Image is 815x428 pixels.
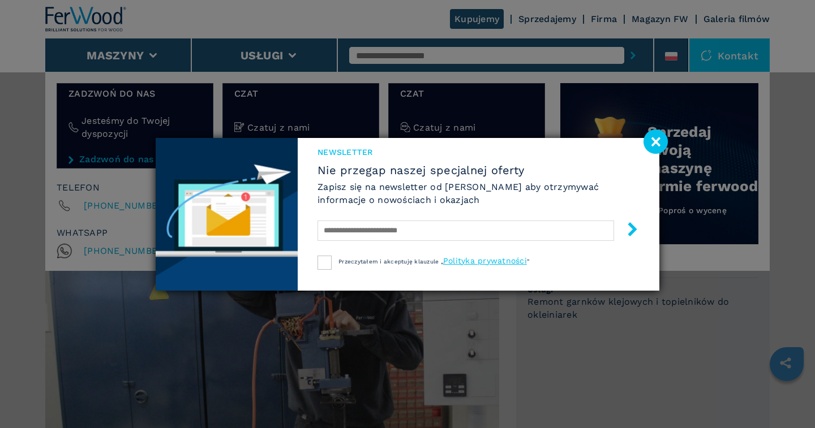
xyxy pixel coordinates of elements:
[318,146,640,158] span: Newsletter
[338,258,443,265] span: Przeczytałem i akceptuję klauzule „
[318,163,640,177] span: Nie przegap naszej specjalnej oferty
[318,180,640,206] h6: Zapisz się na newsletter od [PERSON_NAME] aby otrzymywać informacje o nowościach i okazjach
[443,256,527,265] a: Polityka prywatności
[156,138,298,291] img: Newsletter image
[527,258,529,265] span: ”
[614,218,640,244] button: submit-button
